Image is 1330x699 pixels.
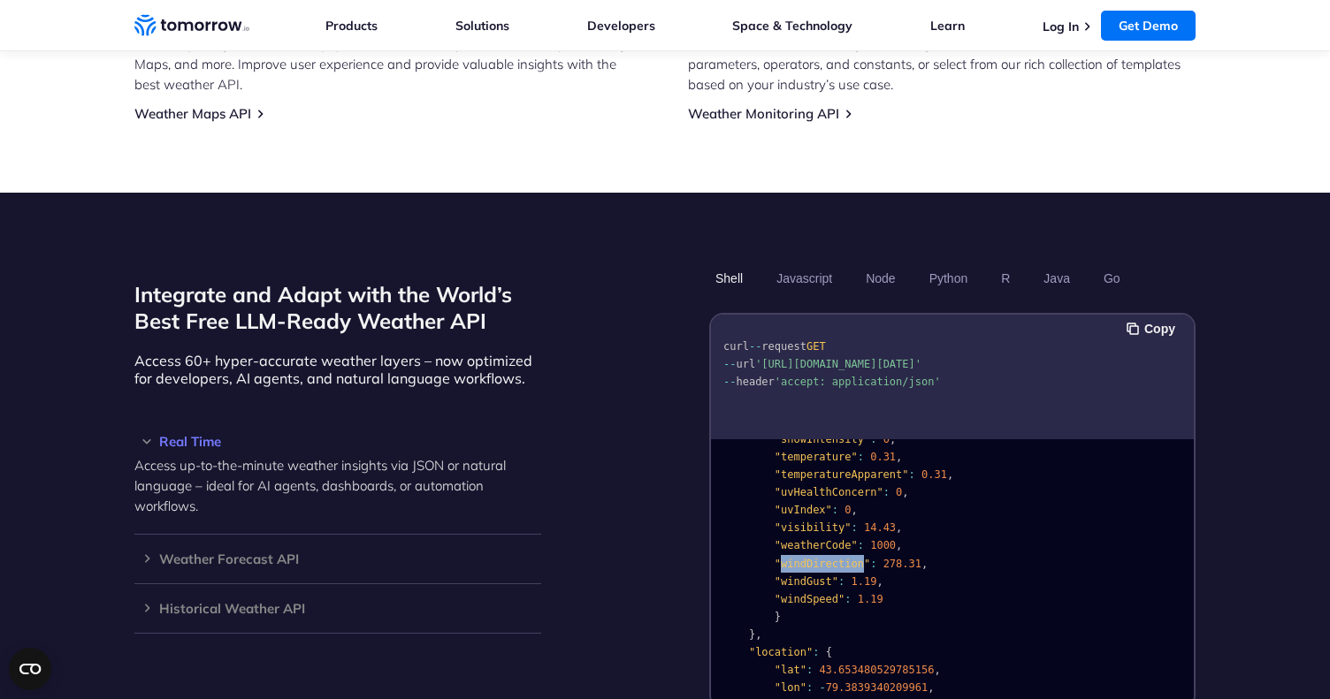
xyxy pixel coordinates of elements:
[134,352,541,387] p: Access 60+ hyper-accurate weather layers – now optimized for developers, AI agents, and natural l...
[923,263,975,293] button: Python
[819,681,825,694] span: -
[826,646,832,658] span: {
[775,681,806,694] span: "lon"
[134,602,541,615] h3: Historical Weather API
[325,18,378,34] a: Products
[587,18,655,34] a: Developers
[1037,263,1076,293] button: Java
[775,376,941,388] span: 'accept: application/json'
[934,664,940,676] span: ,
[870,433,876,445] span: :
[813,646,819,658] span: :
[761,340,806,353] span: request
[1097,263,1127,293] button: Go
[921,558,928,570] span: ,
[688,105,839,122] a: Weather Monitoring API
[134,281,541,334] h2: Integrate and Adapt with the World’s Best Free LLM-Ready Weather API
[775,486,883,498] span: "uvHealthConcern"
[732,18,852,34] a: Space & Technology
[770,263,838,293] button: Javascript
[858,539,864,551] span: :
[723,376,736,388] span: --
[883,433,890,445] span: 0
[947,468,953,481] span: ,
[890,433,896,445] span: ,
[134,435,541,448] h3: Real Time
[723,358,736,370] span: --
[749,646,813,658] span: "location"
[826,681,929,694] span: 79.3839340209961
[1127,319,1181,338] button: Copy
[852,575,877,588] span: 1.19
[455,18,509,34] a: Solutions
[928,681,934,694] span: ,
[806,681,813,694] span: :
[709,263,749,293] button: Shell
[1101,11,1196,41] a: Get Demo
[775,468,909,481] span: "temperatureApparent"
[852,521,858,534] span: :
[860,263,901,293] button: Node
[896,451,902,463] span: ,
[134,12,249,39] a: Home link
[845,504,851,516] span: 0
[775,504,832,516] span: "uvIndex"
[896,486,902,498] span: 0
[749,628,755,641] span: }
[864,521,896,534] span: 14.43
[902,486,908,498] span: ,
[755,358,921,370] span: '[URL][DOMAIN_NAME][DATE]'
[775,558,870,570] span: "windDirection"
[775,593,845,605] span: "windSpeed"
[876,575,883,588] span: ,
[858,593,883,605] span: 1.19
[845,593,851,605] span: :
[723,340,749,353] span: curl
[995,263,1016,293] button: R
[775,611,781,623] span: }
[921,468,947,481] span: 0.31
[896,539,902,551] span: ,
[775,539,858,551] span: "weatherCode"
[134,105,251,122] a: Weather Maps API
[838,575,845,588] span: :
[775,451,858,463] span: "temperature"
[775,521,852,534] span: "visibility"
[775,575,838,588] span: "windGust"
[1043,19,1079,34] a: Log In
[775,433,870,445] span: "snowIntensity"
[9,648,51,690] button: Open CMP widget
[736,376,774,388] span: header
[134,455,541,516] p: Access up-to-the-minute weather insights via JSON or natural language – ideal for AI agents, dash...
[896,521,902,534] span: ,
[806,340,826,353] span: GET
[858,451,864,463] span: :
[755,628,761,641] span: ,
[749,340,761,353] span: --
[134,552,541,566] h3: Weather Forecast API
[832,504,838,516] span: :
[736,358,755,370] span: url
[870,558,876,570] span: :
[870,539,896,551] span: 1000
[852,504,858,516] span: ,
[883,558,921,570] span: 278.31
[883,486,890,498] span: :
[819,664,934,676] span: 43.653480529785156
[870,451,896,463] span: 0.31
[930,18,965,34] a: Learn
[806,664,813,676] span: :
[775,664,806,676] span: "lat"
[909,468,915,481] span: :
